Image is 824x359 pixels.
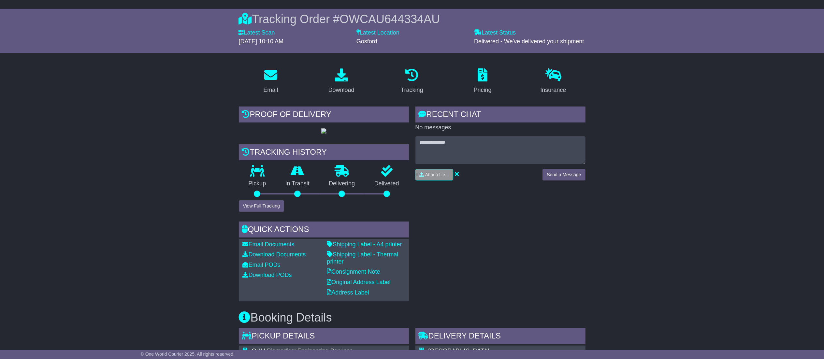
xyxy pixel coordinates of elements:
[239,107,409,124] div: Proof of Delivery
[321,128,326,134] img: GetPodImage
[252,348,353,354] span: OHM Biomedical Engineering Services
[415,124,585,131] p: No messages
[365,180,409,187] p: Delivered
[319,180,365,187] p: Delivering
[324,66,359,97] a: Download
[141,352,235,357] span: © One World Courier 2025. All rights reserved.
[541,86,566,94] div: Insurance
[328,86,354,94] div: Download
[239,12,585,26] div: Tracking Order #
[239,311,585,324] h3: Booking Details
[327,251,398,265] a: Shipping Label - Thermal printer
[243,262,281,268] a: Email PODs
[340,12,440,26] span: OWCAU644334AU
[243,272,292,278] a: Download PODs
[327,241,402,248] a: Shipping Label - A4 printer
[239,200,284,212] button: View Full Tracking
[542,169,585,180] button: Send a Message
[474,86,492,94] div: Pricing
[474,38,584,45] span: Delivered - We've delivered your shipment
[263,86,278,94] div: Email
[415,328,585,346] div: Delivery Details
[474,29,516,36] label: Latest Status
[327,268,380,275] a: Consignment Note
[327,289,369,296] a: Address Label
[536,66,571,97] a: Insurance
[276,180,319,187] p: In Transit
[428,348,489,354] span: [GEOGRAPHIC_DATA]
[239,144,409,162] div: Tracking history
[470,66,496,97] a: Pricing
[259,66,282,97] a: Email
[239,29,275,36] label: Latest Scan
[239,180,276,187] p: Pickup
[356,29,399,36] label: Latest Location
[356,38,377,45] span: Gosford
[239,222,409,239] div: Quick Actions
[239,328,409,346] div: Pickup Details
[415,107,585,124] div: RECENT CHAT
[243,241,295,248] a: Email Documents
[401,86,423,94] div: Tracking
[397,66,427,97] a: Tracking
[239,38,284,45] span: [DATE] 10:10 AM
[327,279,391,285] a: Original Address Label
[243,251,306,258] a: Download Documents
